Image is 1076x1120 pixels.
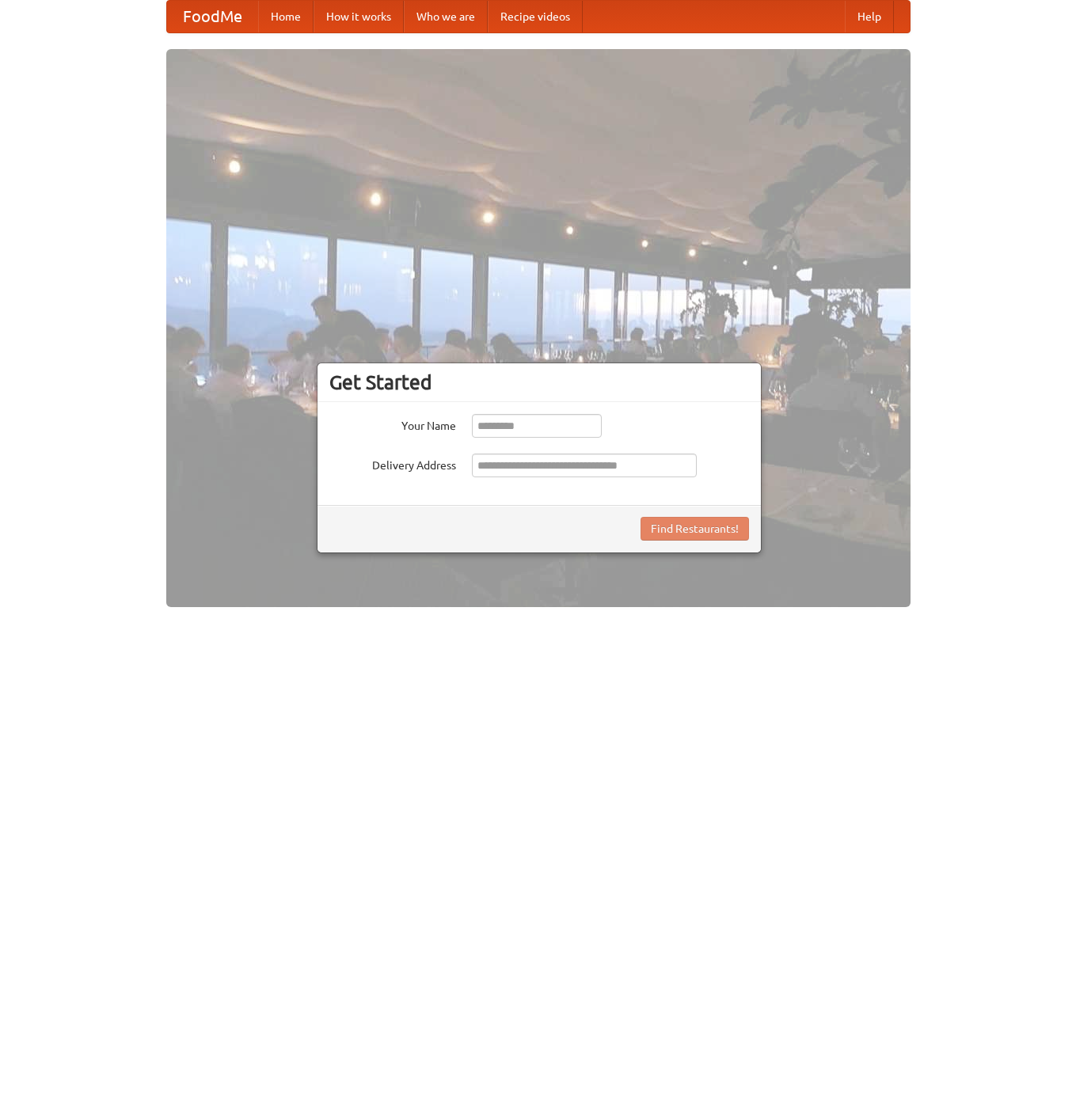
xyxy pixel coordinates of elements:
[258,1,314,32] a: Home
[641,517,749,541] button: Find Restaurants!
[167,1,258,32] a: FoodMe
[404,1,488,32] a: Who we are
[314,1,404,32] a: How it works
[329,370,749,394] h3: Get Started
[329,414,456,434] label: Your Name
[488,1,583,32] a: Recipe videos
[845,1,894,32] a: Help
[329,454,456,473] label: Delivery Address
